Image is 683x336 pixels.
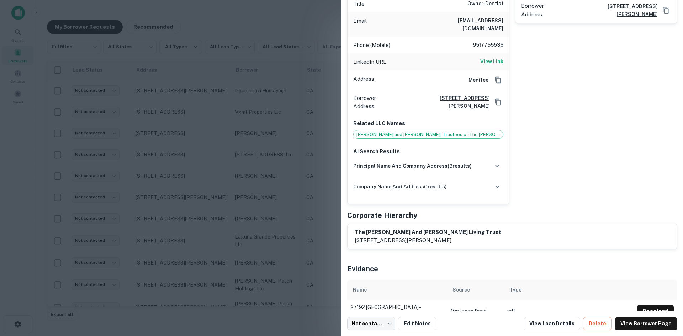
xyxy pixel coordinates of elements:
[504,280,634,300] th: Type
[461,41,503,49] h6: 9517755536
[353,286,367,294] div: Name
[524,317,580,330] a: View Loan Details
[521,2,564,18] p: Borrower Address
[480,58,503,65] h6: View Link
[447,280,504,300] th: Source
[347,263,378,274] h5: Evidence
[509,286,521,294] div: Type
[353,119,503,128] p: Related LLC Names
[353,183,447,191] h6: company name and address ( 1 results)
[353,147,503,156] p: AI Search Results
[353,17,367,32] p: Email
[353,58,386,66] p: LinkedIn URL
[353,94,396,111] p: Borrower Address
[661,5,671,16] button: Copy Address
[347,210,417,221] h5: Corporate Hierarchy
[504,300,634,322] td: pdf
[398,317,436,330] button: Edit Notes
[347,280,447,300] th: Name
[353,162,472,170] h6: principal name and company address ( 3 results)
[347,280,677,320] div: scrollable content
[355,228,501,236] h6: the [PERSON_NAME] and [PERSON_NAME] living trust
[463,76,490,84] h6: Menifee,
[567,2,658,18] a: [STREET_ADDRESS][PERSON_NAME]
[447,300,504,322] td: Mortgage Deed
[354,131,503,138] span: [PERSON_NAME] and [PERSON_NAME], Trustees of The [PERSON_NAME] and [PERSON_NAME] Living Trust
[353,41,390,49] p: Phone (Mobile)
[347,300,447,322] td: 27192 [GEOGRAPHIC_DATA] - deed.pdf
[399,94,490,110] a: [STREET_ADDRESS][PERSON_NAME]
[493,75,503,85] button: Copy Address
[452,286,470,294] div: Source
[583,317,612,330] button: Delete
[353,75,374,85] p: Address
[615,317,677,330] a: View Borrower Page
[493,97,503,107] button: Copy Address
[418,17,503,32] h6: [EMAIL_ADDRESS][DOMAIN_NAME]
[480,58,503,66] a: View Link
[355,236,501,245] p: [STREET_ADDRESS][PERSON_NAME]
[347,317,395,330] div: Not contacted
[647,279,683,313] iframe: Chat Widget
